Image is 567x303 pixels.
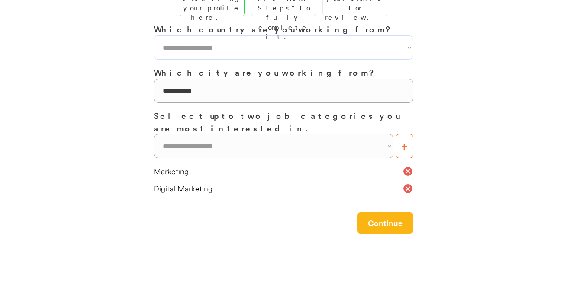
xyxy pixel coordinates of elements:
[396,134,413,158] button: +
[154,183,403,194] div: Digital Marketing
[154,66,413,79] h3: Which city are you working from?
[357,212,413,234] button: Continue
[403,183,413,194] button: cancel
[403,166,413,177] button: cancel
[154,23,413,35] h3: Which country are you working from?
[154,166,403,177] div: Marketing
[154,109,413,134] h3: Select up to two job categories you are most interested in.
